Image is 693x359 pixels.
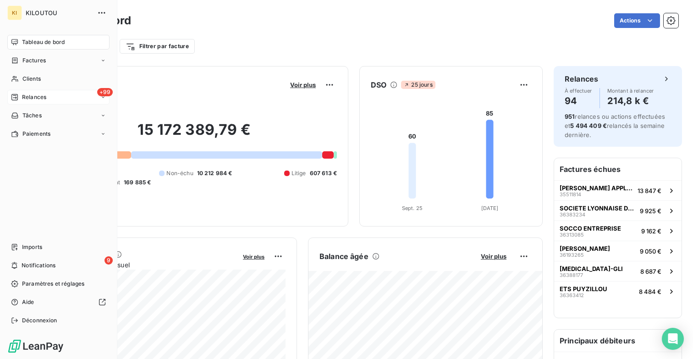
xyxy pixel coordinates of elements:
[52,121,337,148] h2: 15 172 389,79 €
[7,339,64,353] img: Logo LeanPay
[319,251,368,262] h6: Balance âgée
[401,81,435,89] span: 25 jours
[560,265,623,272] span: [MEDICAL_DATA]-GLI
[26,9,92,17] span: KILOUTOU
[640,268,661,275] span: 8 687 €
[607,94,654,108] h4: 214,8 k €
[481,253,506,260] span: Voir plus
[560,245,610,252] span: [PERSON_NAME]
[478,252,509,260] button: Voir plus
[607,88,654,94] span: Montant à relancer
[166,169,193,177] span: Non-échu
[560,252,584,258] span: 36193265
[52,260,236,270] span: Chiffre d'affaires mensuel
[560,225,621,232] span: SOCCO ENTREPRISE
[565,113,665,138] span: relances ou actions effectuées et relancés la semaine dernière.
[640,248,661,255] span: 9 050 €
[22,38,65,46] span: Tableau de bord
[481,205,499,211] tspan: [DATE]
[560,293,584,298] span: 36363412
[614,13,660,28] button: Actions
[639,288,661,295] span: 8 484 €
[560,184,634,192] span: [PERSON_NAME] APPLICATION
[565,73,598,84] h6: Relances
[197,169,232,177] span: 10 212 984 €
[554,200,682,221] button: SOCIETE LYONNAISE DE TRAVAUX PUBLICS363832349 925 €
[243,254,264,260] span: Voir plus
[310,169,337,177] span: 607 613 €
[560,272,583,278] span: 36388177
[22,111,42,120] span: Tâches
[554,241,682,261] button: [PERSON_NAME]361932659 050 €
[554,221,682,241] button: SOCCO ENTREPRISE363130859 162 €
[291,169,306,177] span: Litige
[22,316,57,325] span: Déconnexion
[22,130,50,138] span: Paiements
[120,39,195,54] button: Filtrer par facture
[290,81,316,88] span: Voir plus
[22,298,34,306] span: Aide
[565,113,575,120] span: 951
[371,79,386,90] h6: DSO
[97,88,113,96] span: +99
[22,56,46,65] span: Factures
[560,192,581,197] span: 35511814
[554,261,682,281] button: [MEDICAL_DATA]-GLI363881778 687 €
[560,212,585,217] span: 36383234
[22,93,46,101] span: Relances
[641,227,661,235] span: 9 162 €
[402,205,423,211] tspan: Sept. 25
[560,204,636,212] span: SOCIETE LYONNAISE DE TRAVAUX PUBLICS
[554,180,682,200] button: [PERSON_NAME] APPLICATION3551181413 847 €
[638,187,661,194] span: 13 847 €
[560,232,584,237] span: 36313085
[22,75,41,83] span: Clients
[565,94,592,108] h4: 94
[554,330,682,352] h6: Principaux débiteurs
[22,261,55,270] span: Notifications
[22,243,42,251] span: Imports
[662,328,684,350] div: Open Intercom Messenger
[570,122,607,129] span: 5 494 409 €
[104,256,113,265] span: 9
[287,81,319,89] button: Voir plus
[565,88,592,94] span: À effectuer
[124,178,151,187] span: 169 885 €
[7,295,110,309] a: Aide
[7,6,22,20] div: KI
[554,281,682,301] button: ETS PUYZILLOU363634128 484 €
[560,285,607,293] span: ETS PUYZILLOU
[22,280,84,288] span: Paramètres et réglages
[640,207,661,215] span: 9 925 €
[554,158,682,180] h6: Factures échues
[240,252,267,260] button: Voir plus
